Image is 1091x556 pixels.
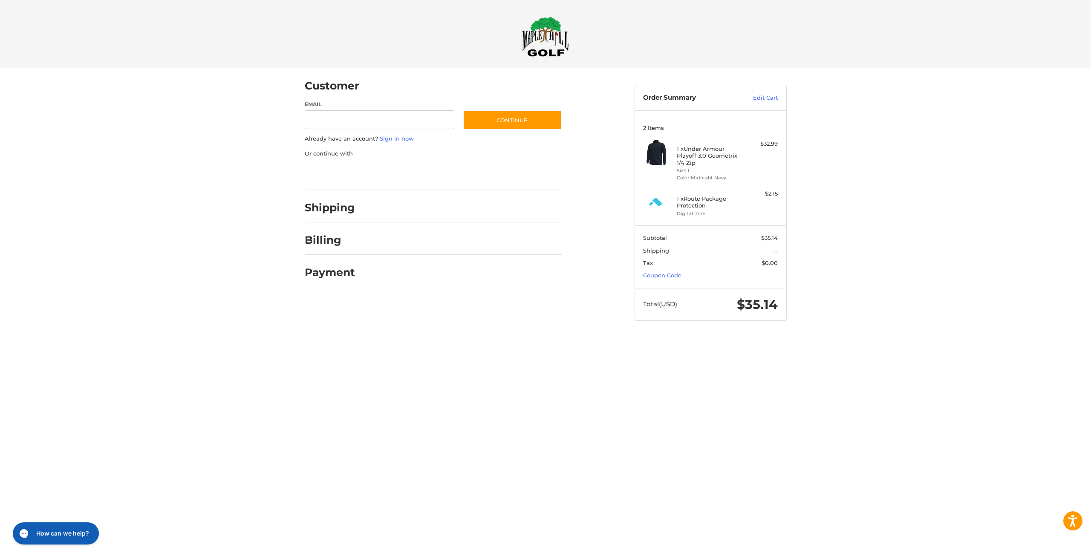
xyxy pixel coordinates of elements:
li: Size L [677,167,742,174]
h2: Shipping [305,201,355,214]
a: Coupon Code [643,272,681,279]
span: -- [774,247,778,254]
div: $32.99 [744,140,778,148]
span: $35.14 [761,234,778,241]
span: Shipping [643,247,669,254]
iframe: PayPal-paypal [302,166,366,181]
h2: Billing [305,233,355,247]
h3: Order Summary [643,94,735,102]
span: $0.00 [762,259,778,266]
iframe: Gorgias live chat messenger [9,519,101,547]
iframe: PayPal-venmo [446,166,510,181]
a: Edit Cart [735,94,778,102]
a: Sign in now [380,135,414,142]
span: Tax [643,259,653,266]
li: Color Midnight Navy [677,174,742,181]
li: Digital Item [677,210,742,217]
img: Maple Hill Golf [522,17,569,57]
label: Email [305,101,455,108]
button: Continue [463,110,562,130]
h4: 1 x Route Package Protection [677,195,742,209]
h2: Payment [305,266,355,279]
iframe: PayPal-paylater [374,166,438,181]
p: Already have an account? [305,135,562,143]
span: $35.14 [737,297,778,312]
p: Or continue with [305,150,562,158]
h2: Customer [305,79,359,92]
h4: 1 x Under Armour Playoff 3.0 Geometrix 1/4 Zip [677,145,742,166]
span: Total (USD) [643,300,677,308]
span: Subtotal [643,234,667,241]
div: $2.15 [744,190,778,198]
h3: 2 Items [643,124,778,131]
